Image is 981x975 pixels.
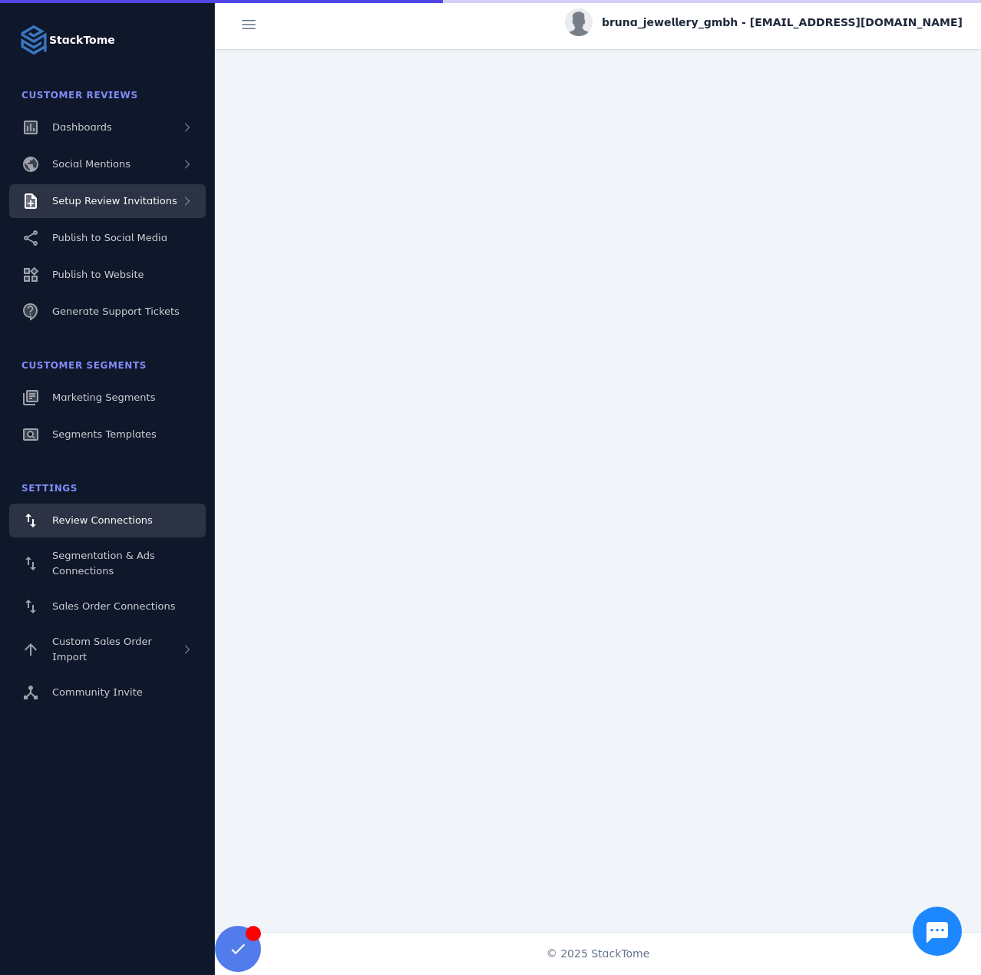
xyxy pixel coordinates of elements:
[52,514,153,526] span: Review Connections
[9,258,206,292] a: Publish to Website
[9,418,206,451] a: Segments Templates
[565,8,963,36] button: bruna_jewellery_gmbh - [EMAIL_ADDRESS][DOMAIN_NAME]
[9,504,206,537] a: Review Connections
[52,550,155,577] span: Segmentation & Ads Connections
[9,381,206,415] a: Marketing Segments
[9,295,206,329] a: Generate Support Tickets
[9,590,206,623] a: Sales Order Connections
[9,676,206,709] a: Community Invite
[602,15,963,31] span: bruna_jewellery_gmbh - [EMAIL_ADDRESS][DOMAIN_NAME]
[52,121,112,133] span: Dashboards
[52,232,167,243] span: Publish to Social Media
[21,360,147,371] span: Customer Segments
[52,195,177,207] span: Setup Review Invitations
[565,8,593,36] img: profile.jpg
[52,269,144,280] span: Publish to Website
[52,158,130,170] span: Social Mentions
[52,306,180,317] span: Generate Support Tickets
[9,221,206,255] a: Publish to Social Media
[52,428,157,440] span: Segments Templates
[52,686,143,698] span: Community Invite
[547,946,650,962] span: © 2025 StackTome
[49,32,115,48] strong: StackTome
[21,483,78,494] span: Settings
[52,600,175,612] span: Sales Order Connections
[9,540,206,587] a: Segmentation & Ads Connections
[18,25,49,55] img: Logo image
[21,90,138,101] span: Customer Reviews
[52,636,152,663] span: Custom Sales Order Import
[52,392,155,403] span: Marketing Segments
